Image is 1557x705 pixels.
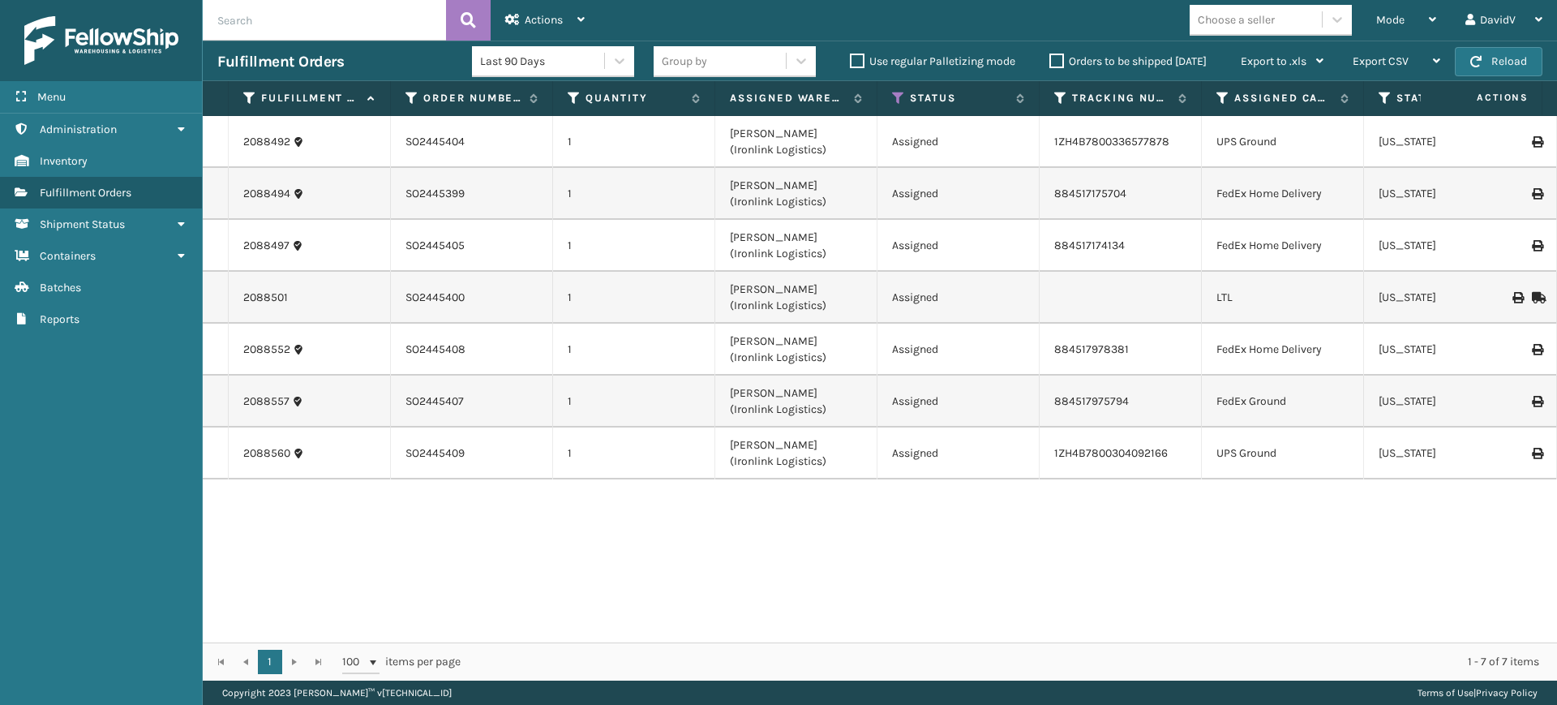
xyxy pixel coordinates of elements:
[1376,13,1405,27] span: Mode
[553,220,715,272] td: 1
[1202,376,1364,428] td: FedEx Ground
[391,116,553,168] td: SO2445404
[877,168,1040,220] td: Assigned
[1364,116,1526,168] td: [US_STATE]
[1426,84,1538,111] span: Actions
[40,217,125,231] span: Shipment Status
[1532,240,1542,251] i: Print Label
[715,116,877,168] td: [PERSON_NAME] (Ironlink Logistics)
[40,123,117,136] span: Administration
[1202,220,1364,272] td: FedEx Home Delivery
[585,91,684,105] label: Quantity
[342,650,461,674] span: items per page
[1532,448,1542,459] i: Print Label
[715,220,877,272] td: [PERSON_NAME] (Ironlink Logistics)
[37,90,66,104] span: Menu
[1241,54,1306,68] span: Export to .xls
[1418,681,1538,705] div: |
[877,324,1040,376] td: Assigned
[553,324,715,376] td: 1
[243,186,290,202] a: 2088494
[715,272,877,324] td: [PERSON_NAME] (Ironlink Logistics)
[553,428,715,479] td: 1
[1054,446,1168,460] a: 1ZH4B7800304092166
[715,376,877,428] td: [PERSON_NAME] (Ironlink Logistics)
[40,312,79,326] span: Reports
[1202,324,1364,376] td: FedEx Home Delivery
[1054,187,1126,200] a: 884517175704
[342,654,367,670] span: 100
[391,220,553,272] td: SO2445405
[1364,324,1526,376] td: [US_STATE]
[40,154,88,168] span: Inventory
[662,53,707,70] div: Group by
[1364,428,1526,479] td: [US_STATE]
[243,238,290,254] a: 2088497
[483,654,1539,670] div: 1 - 7 of 7 items
[480,53,606,70] div: Last 90 Days
[553,168,715,220] td: 1
[1054,394,1129,408] a: 884517975794
[1364,220,1526,272] td: [US_STATE]
[1202,428,1364,479] td: UPS Ground
[1532,188,1542,200] i: Print Label
[243,342,290,358] a: 2088552
[1353,54,1409,68] span: Export CSV
[1418,687,1473,699] a: Terms of Use
[1054,135,1169,148] a: 1ZH4B7800336577878
[40,186,131,200] span: Fulfillment Orders
[243,393,290,410] a: 2088557
[1455,47,1542,76] button: Reload
[1364,168,1526,220] td: [US_STATE]
[1054,342,1129,356] a: 884517978381
[553,376,715,428] td: 1
[391,272,553,324] td: SO2445400
[1364,376,1526,428] td: [US_STATE]
[877,272,1040,324] td: Assigned
[1202,168,1364,220] td: FedEx Home Delivery
[1532,292,1542,303] i: Mark as Shipped
[423,91,521,105] label: Order Number
[1364,272,1526,324] td: [US_STATE]
[1532,344,1542,355] i: Print Label
[877,428,1040,479] td: Assigned
[391,324,553,376] td: SO2445408
[1512,292,1522,303] i: Print BOL
[730,91,846,105] label: Assigned Warehouse
[715,324,877,376] td: [PERSON_NAME] (Ironlink Logistics)
[391,428,553,479] td: SO2445409
[553,116,715,168] td: 1
[1054,239,1125,252] a: 884517174134
[910,91,1008,105] label: Status
[217,52,344,71] h3: Fulfillment Orders
[1532,136,1542,148] i: Print Label
[1072,91,1170,105] label: Tracking Number
[525,13,563,27] span: Actions
[850,54,1015,68] label: Use regular Palletizing mode
[222,681,452,705] p: Copyright 2023 [PERSON_NAME]™ v [TECHNICAL_ID]
[553,272,715,324] td: 1
[40,249,96,263] span: Containers
[24,16,178,65] img: logo
[1202,116,1364,168] td: UPS Ground
[1234,91,1332,105] label: Assigned Carrier Service
[1202,272,1364,324] td: LTL
[1198,11,1275,28] div: Choose a seller
[243,445,290,462] a: 2088560
[258,650,282,674] a: 1
[391,376,553,428] td: SO2445407
[1396,91,1495,105] label: State
[877,376,1040,428] td: Assigned
[1049,54,1207,68] label: Orders to be shipped [DATE]
[243,290,288,306] a: 2088501
[715,428,877,479] td: [PERSON_NAME] (Ironlink Logistics)
[877,116,1040,168] td: Assigned
[243,134,290,150] a: 2088492
[391,168,553,220] td: SO2445399
[877,220,1040,272] td: Assigned
[261,91,359,105] label: Fulfillment Order Id
[715,168,877,220] td: [PERSON_NAME] (Ironlink Logistics)
[1476,687,1538,699] a: Privacy Policy
[40,281,81,294] span: Batches
[1532,396,1542,407] i: Print Label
